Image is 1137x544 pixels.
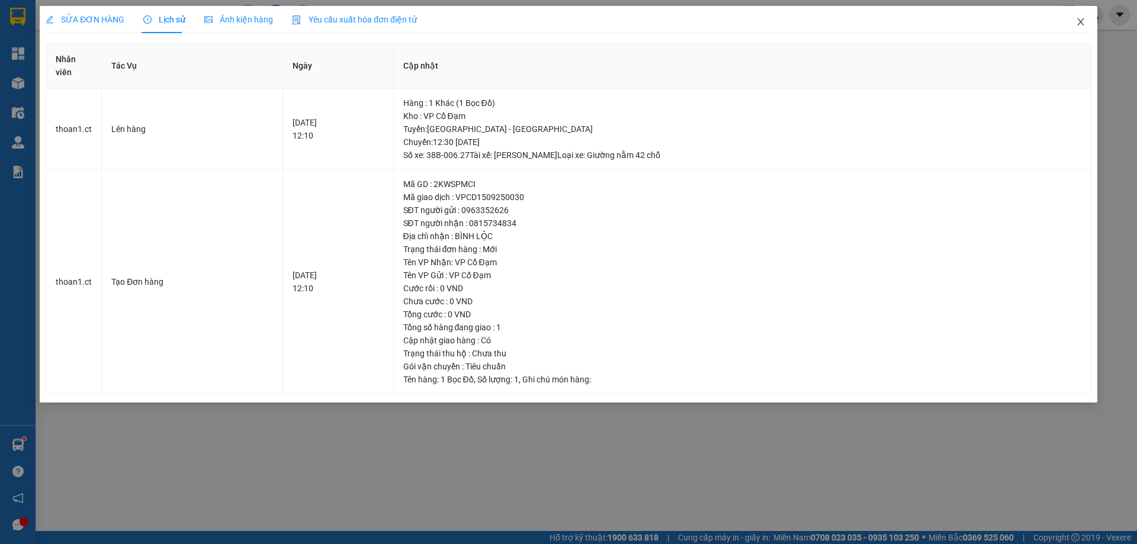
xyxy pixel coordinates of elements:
div: Cước rồi : 0 VND [403,282,1081,295]
th: Tác Vụ [102,43,283,89]
div: Tạo Đơn hàng [111,275,273,288]
div: Tên VP Nhận: VP Cổ Đạm [403,256,1081,269]
img: logo.jpg [15,15,74,74]
div: SĐT người gửi : 0963352626 [403,204,1081,217]
td: thoan1.ct [46,170,102,394]
div: Tổng số hàng đang giao : 1 [403,321,1081,334]
button: Close [1064,6,1097,39]
th: Ngày [283,43,394,89]
div: Trạng thái thu hộ : Chưa thu [403,347,1081,360]
td: thoan1.ct [46,89,102,170]
div: [DATE] 12:10 [293,116,384,142]
div: Hàng : 1 Khác (1 Bọc Đồ) [403,96,1081,110]
span: Ảnh kiện hàng [204,15,273,24]
span: Yêu cầu xuất hóa đơn điện tử [292,15,417,24]
span: 1 [514,375,519,384]
div: Mã GD : 2KWSPMCI [403,178,1081,191]
div: Chưa cước : 0 VND [403,295,1081,308]
span: clock-circle [143,15,152,24]
div: Tuyến : [GEOGRAPHIC_DATA] - [GEOGRAPHIC_DATA] Chuyến: 12:30 [DATE] Số xe: 38B-006.27 Tài xế: [PER... [403,123,1081,162]
div: Mã giao dịch : VPCD1509250030 [403,191,1081,204]
th: Cập nhật [394,43,1091,89]
li: Cổ Đạm, xã [GEOGRAPHIC_DATA], [GEOGRAPHIC_DATA] [111,29,495,44]
li: Hotline: 1900252555 [111,44,495,59]
div: SĐT người nhận : 0815734834 [403,217,1081,230]
span: close [1076,17,1085,27]
span: edit [46,15,54,24]
div: Lên hàng [111,123,273,136]
th: Nhân viên [46,43,102,89]
div: Cập nhật giao hàng : Có [403,334,1081,347]
img: icon [292,15,301,25]
div: Tên hàng: , Số lượng: , Ghi chú món hàng: [403,373,1081,386]
div: Gói vận chuyển : Tiêu chuẩn [403,360,1081,373]
div: Địa chỉ nhận : BÌNH LỘC [403,230,1081,243]
span: 1 Bọc Đồ [441,375,474,384]
div: Tổng cước : 0 VND [403,308,1081,321]
span: picture [204,15,213,24]
b: GỬI : VP Cổ Đạm [15,86,138,105]
div: Kho : VP Cổ Đạm [403,110,1081,123]
div: Trạng thái đơn hàng : Mới [403,243,1081,256]
span: Lịch sử [143,15,185,24]
span: SỬA ĐƠN HÀNG [46,15,124,24]
div: [DATE] 12:10 [293,269,384,295]
div: Tên VP Gửi : VP Cổ Đạm [403,269,1081,282]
